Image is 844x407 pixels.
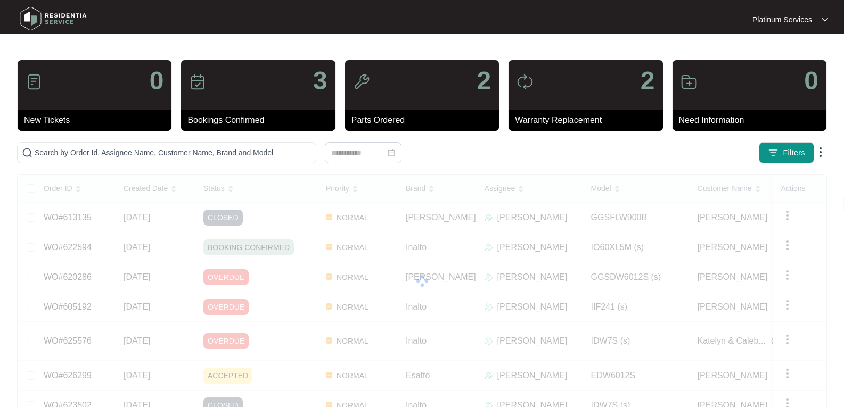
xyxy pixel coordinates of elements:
[22,147,32,158] img: search-icon
[681,73,698,90] img: icon
[35,147,312,159] input: Search by Order Id, Assignee Name, Customer Name, Brand and Model
[16,3,91,35] img: residentia service logo
[752,14,812,25] p: Platinum Services
[822,17,828,22] img: dropdown arrow
[187,114,335,127] p: Bookings Confirmed
[150,68,164,94] p: 0
[679,114,826,127] p: Need Information
[768,147,779,158] img: filter icon
[189,73,206,90] img: icon
[313,68,327,94] p: 3
[517,73,534,90] img: icon
[641,68,655,94] p: 2
[26,73,43,90] img: icon
[804,68,818,94] p: 0
[353,73,370,90] img: icon
[814,146,827,159] img: dropdown arrow
[783,147,805,159] span: Filters
[515,114,662,127] p: Warranty Replacement
[24,114,171,127] p: New Tickets
[759,142,814,163] button: filter iconFilters
[351,114,499,127] p: Parts Ordered
[477,68,491,94] p: 2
